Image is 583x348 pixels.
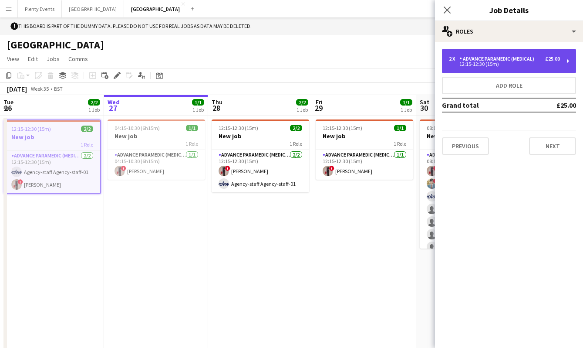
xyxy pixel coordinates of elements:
[24,53,41,65] a: Edit
[290,125,302,131] span: 2/2
[433,178,438,184] span: !
[108,132,205,140] h3: New job
[121,166,126,171] span: !
[420,119,517,249] app-job-card: 08:15-12:30 (4h15m)3/15New job1 RoleAdvance Paramedic (Medical)3/1508:15-12:30 (4h15m)![PERSON_NA...
[18,0,62,17] button: Plenty Events
[290,140,302,147] span: 1 Role
[88,106,100,113] div: 1 Job
[68,55,88,63] span: Comms
[62,0,124,17] button: [GEOGRAPHIC_DATA]
[394,140,406,147] span: 1 Role
[529,137,576,155] button: Next
[106,103,120,113] span: 27
[4,133,100,141] h3: New job
[400,99,412,106] span: 1/1
[108,150,205,180] app-card-role: Advance Paramedic (Medical)1/104:15-10:30 (6h15m)![PERSON_NAME]
[7,55,19,63] span: View
[545,56,560,62] div: £25.00
[394,125,406,131] span: 1/1
[29,85,51,92] span: Week 35
[316,119,413,180] app-job-card: 12:15-12:30 (15m)1/1New job1 RoleAdvance Paramedic (Medical)1/112:15-12:30 (15m)![PERSON_NAME]
[10,22,18,30] span: !
[88,99,100,106] span: 2/2
[418,103,429,113] span: 30
[529,98,576,112] td: £25.00
[212,119,309,192] app-job-card: 12:15-12:30 (15m)2/2New job1 RoleAdvance Paramedic (Medical)2/212:15-12:30 (15m)![PERSON_NAME]Age...
[435,21,583,42] div: Roles
[4,151,100,193] app-card-role: Advance Paramedic (Medical)2/212:15-12:30 (15m)Agency-staff Agency-staff-01![PERSON_NAME]
[124,0,187,17] button: [GEOGRAPHIC_DATA]
[316,132,413,140] h3: New job
[329,166,334,171] span: !
[442,77,576,94] button: Add role
[11,126,51,132] span: 12:15-12:30 (15m)
[442,98,529,112] td: Grand total
[47,55,60,63] span: Jobs
[65,53,91,65] a: Comms
[420,98,429,106] span: Sat
[115,125,160,131] span: 04:15-10:30 (6h15m)
[7,85,27,93] div: [DATE]
[442,137,489,155] button: Previous
[185,140,198,147] span: 1 Role
[7,38,104,51] h1: [GEOGRAPHIC_DATA]
[225,166,230,171] span: !
[186,125,198,131] span: 1/1
[108,98,120,106] span: Wed
[28,55,38,63] span: Edit
[192,106,204,113] div: 1 Job
[323,125,362,131] span: 12:15-12:30 (15m)
[18,179,23,184] span: !
[54,85,63,92] div: BST
[81,126,93,132] span: 2/2
[219,125,258,131] span: 12:15-12:30 (15m)
[212,132,309,140] h3: New job
[192,99,204,106] span: 1/1
[401,106,412,113] div: 1 Job
[316,98,323,106] span: Fri
[449,62,560,66] div: 12:15-12:30 (15m)
[459,56,538,62] div: Advance Paramedic (Medical)
[212,150,309,192] app-card-role: Advance Paramedic (Medical)2/212:15-12:30 (15m)![PERSON_NAME]Agency-staff Agency-staff-01
[3,119,101,194] app-job-card: 12:15-12:30 (15m)2/2New job1 RoleAdvance Paramedic (Medical)2/212:15-12:30 (15m)Agency-staff Agen...
[43,53,63,65] a: Jobs
[3,98,13,106] span: Tue
[314,103,323,113] span: 29
[108,119,205,180] app-job-card: 04:15-10:30 (6h15m)1/1New job1 RoleAdvance Paramedic (Medical)1/104:15-10:30 (6h15m)![PERSON_NAME]
[435,4,583,16] h3: Job Details
[449,56,459,62] div: 2 x
[433,166,438,171] span: !
[81,141,93,148] span: 1 Role
[212,98,222,106] span: Thu
[296,99,308,106] span: 2/2
[427,125,472,131] span: 08:15-12:30 (4h15m)
[3,53,23,65] a: View
[297,106,308,113] div: 1 Job
[316,150,413,180] app-card-role: Advance Paramedic (Medical)1/112:15-12:30 (15m)![PERSON_NAME]
[420,132,517,140] h3: New job
[2,103,13,113] span: 26
[210,103,222,113] span: 28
